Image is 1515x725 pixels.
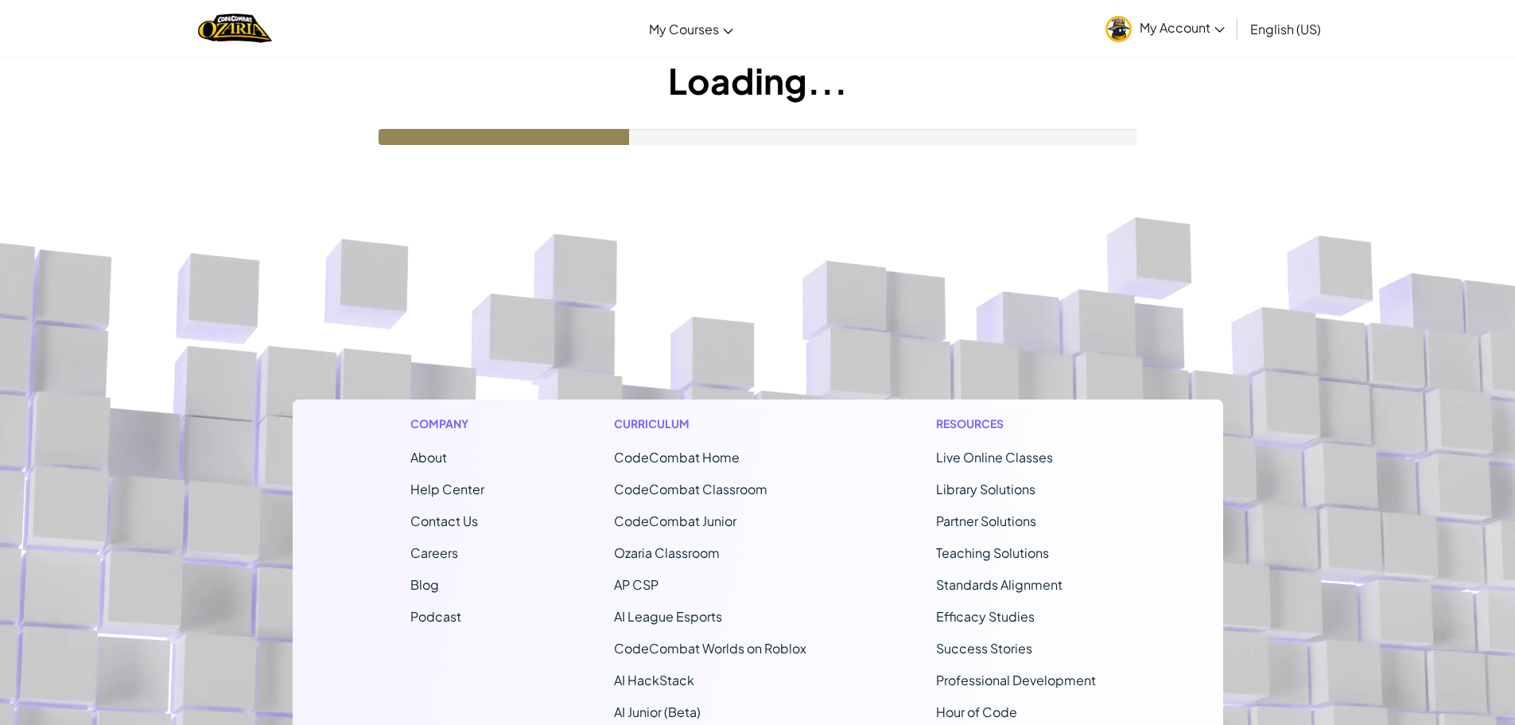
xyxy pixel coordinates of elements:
[614,640,806,657] a: CodeCombat Worlds on Roblox
[641,7,741,50] a: My Courses
[410,415,484,432] h1: Company
[614,576,658,593] a: AP CSP
[936,513,1036,529] a: Partner Solutions
[936,481,1035,497] a: Library Solutions
[614,608,722,625] a: AI League Esports
[198,12,272,45] a: Ozaria by CodeCombat logo
[936,672,1096,688] a: Professional Development
[410,576,439,593] a: Blog
[936,608,1035,625] a: Efficacy Studies
[410,513,478,529] span: Contact Us
[614,481,767,497] a: CodeCombat Classroom
[936,704,1017,720] a: Hour of Code
[614,544,720,561] a: Ozaria Classroom
[410,608,461,625] a: Podcast
[649,21,719,37] span: My Courses
[1242,7,1329,50] a: English (US)
[936,576,1062,593] a: Standards Alignment
[614,672,694,688] a: AI HackStack
[1140,19,1225,36] span: My Account
[936,544,1049,561] a: Teaching Solutions
[410,449,447,466] a: About
[1250,21,1321,37] span: English (US)
[936,415,1105,432] h1: Resources
[614,704,701,720] a: AI Junior (Beta)
[614,513,736,529] a: CodeCombat Junior
[936,449,1053,466] a: Live Online Classes
[936,640,1032,657] a: Success Stories
[614,415,806,432] h1: Curriculum
[198,12,272,45] img: Home
[614,449,740,466] span: CodeCombat Home
[410,481,484,497] a: Help Center
[1105,16,1132,42] img: avatar
[410,544,458,561] a: Careers
[1097,3,1233,53] a: My Account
